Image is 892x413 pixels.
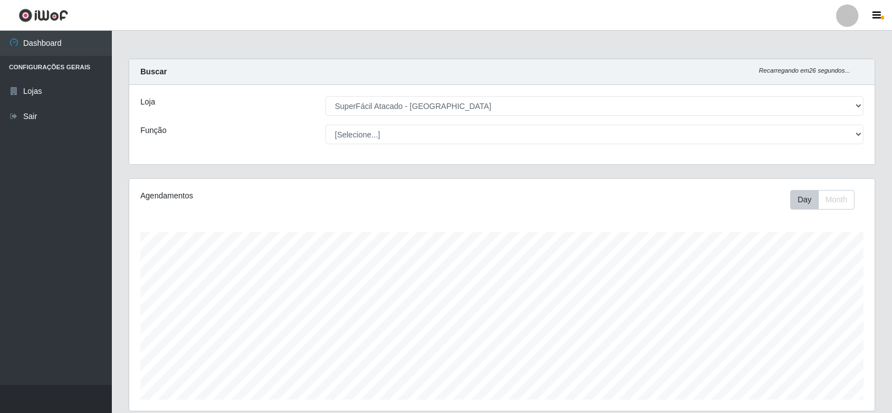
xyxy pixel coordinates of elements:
[790,190,855,210] div: First group
[818,190,855,210] button: Month
[140,67,167,76] strong: Buscar
[759,67,850,74] i: Recarregando em 26 segundos...
[790,190,819,210] button: Day
[140,190,432,202] div: Agendamentos
[140,125,167,136] label: Função
[140,96,155,108] label: Loja
[18,8,68,22] img: CoreUI Logo
[790,190,863,210] div: Toolbar with button groups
